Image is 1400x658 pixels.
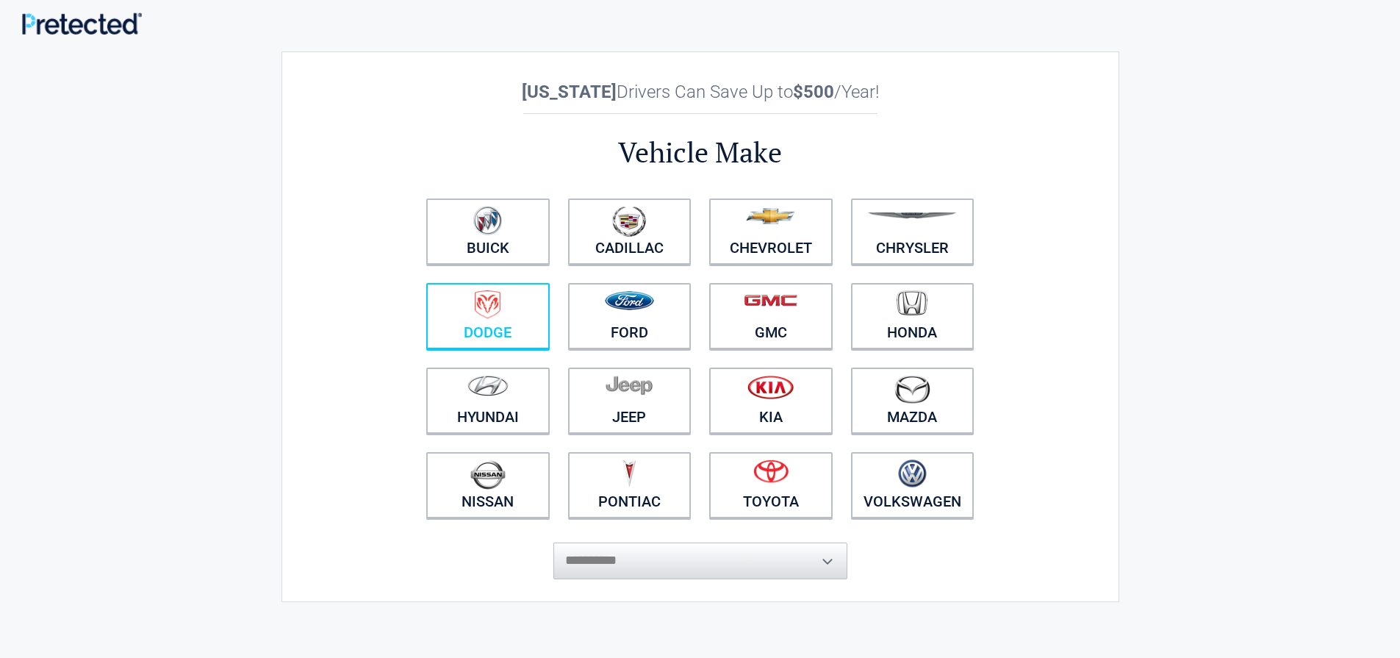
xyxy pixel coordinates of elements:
[793,82,834,102] b: $500
[894,375,930,404] img: mazda
[753,459,789,483] img: toyota
[522,82,617,102] b: [US_STATE]
[709,199,833,265] a: Chevrolet
[568,368,692,434] a: Jeep
[898,459,927,488] img: volkswagen
[851,199,974,265] a: Chrysler
[417,82,983,102] h2: Drivers Can Save Up to /Year
[744,294,797,307] img: gmc
[467,375,509,396] img: hyundai
[606,375,653,396] img: jeep
[426,199,550,265] a: Buick
[605,291,654,310] img: ford
[709,452,833,518] a: Toyota
[622,459,636,487] img: pontiac
[475,290,500,319] img: dodge
[417,134,983,171] h2: Vehicle Make
[473,206,502,235] img: buick
[568,283,692,349] a: Ford
[867,212,957,219] img: chrysler
[568,199,692,265] a: Cadillac
[426,283,550,349] a: Dodge
[709,368,833,434] a: Kia
[851,283,974,349] a: Honda
[709,283,833,349] a: GMC
[568,452,692,518] a: Pontiac
[612,206,646,237] img: cadillac
[747,375,794,399] img: kia
[746,208,795,224] img: chevrolet
[426,368,550,434] a: Hyundai
[426,452,550,518] a: Nissan
[470,459,506,490] img: nissan
[851,452,974,518] a: Volkswagen
[22,12,142,35] img: Main Logo
[851,368,974,434] a: Mazda
[897,290,927,316] img: honda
